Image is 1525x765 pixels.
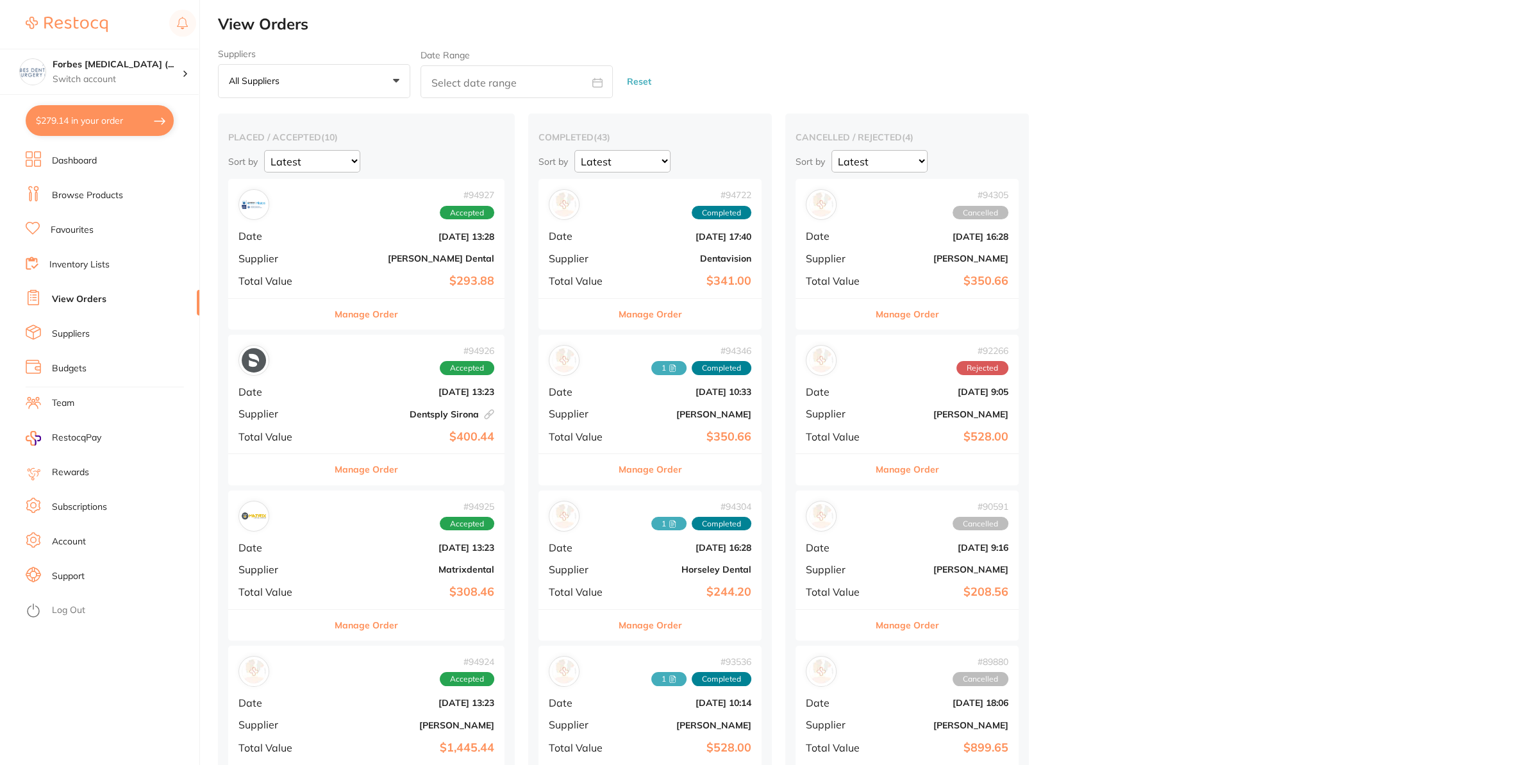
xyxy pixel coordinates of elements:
[552,348,576,373] img: Adam Dental
[549,230,613,242] span: Date
[623,741,751,755] b: $528.00
[52,432,101,444] span: RestocqPay
[238,719,321,730] span: Supplier
[876,454,939,485] button: Manage Order
[331,741,494,755] b: $1,445.44
[880,720,1008,730] b: [PERSON_NAME]
[809,348,833,373] img: Adam Dental
[238,230,321,242] span: Date
[440,501,494,512] span: # 94925
[549,386,613,398] span: Date
[552,192,576,217] img: Dentavision
[242,348,266,373] img: Dentsply Sirona
[880,274,1008,288] b: $350.66
[238,408,321,419] span: Supplier
[52,293,106,306] a: View Orders
[806,564,870,575] span: Supplier
[692,517,751,531] span: Completed
[52,535,86,548] a: Account
[238,564,321,575] span: Supplier
[880,698,1008,708] b: [DATE] 18:06
[692,672,751,686] span: Completed
[331,564,494,575] b: Matrixdental
[549,697,613,709] span: Date
[228,131,504,143] h2: placed / accepted ( 10 )
[796,156,825,167] p: Sort by
[238,742,321,753] span: Total Value
[549,253,613,264] span: Supplier
[228,179,504,330] div: Erskine Dental#94927AcceptedDate[DATE] 13:28Supplier[PERSON_NAME] DentalTotal Value$293.88Manage ...
[953,190,1008,200] span: # 94305
[623,542,751,553] b: [DATE] 16:28
[806,230,870,242] span: Date
[331,430,494,444] b: $400.44
[953,517,1008,531] span: Cancelled
[440,361,494,375] span: Accepted
[623,585,751,599] b: $244.20
[880,585,1008,599] b: $208.56
[549,431,613,442] span: Total Value
[331,231,494,242] b: [DATE] 13:28
[52,328,90,340] a: Suppliers
[421,65,613,98] input: Select date range
[953,672,1008,686] span: Cancelled
[52,466,89,479] a: Rewards
[806,253,870,264] span: Supplier
[52,501,107,514] a: Subscriptions
[651,361,687,375] span: Received
[331,585,494,599] b: $308.46
[331,409,494,419] b: Dentsply Sirona
[806,719,870,730] span: Supplier
[331,253,494,264] b: [PERSON_NAME] Dental
[623,430,751,444] b: $350.66
[238,586,321,598] span: Total Value
[806,542,870,553] span: Date
[331,274,494,288] b: $293.88
[440,517,494,531] span: Accepted
[440,657,494,667] span: # 94924
[549,586,613,598] span: Total Value
[619,610,682,641] button: Manage Order
[238,697,321,709] span: Date
[549,742,613,753] span: Total Value
[331,720,494,730] b: [PERSON_NAME]
[238,386,321,398] span: Date
[53,58,182,71] h4: Forbes Dental Surgery (DentalTown 6)
[26,431,101,446] a: RestocqPay
[953,501,1008,512] span: # 90591
[880,741,1008,755] b: $899.65
[956,346,1008,356] span: # 92266
[238,542,321,553] span: Date
[692,361,751,375] span: Completed
[20,59,46,85] img: Forbes Dental Surgery (DentalTown 6)
[880,387,1008,397] b: [DATE] 9:05
[876,299,939,330] button: Manage Order
[651,501,751,512] span: # 94304
[809,192,833,217] img: Adam Dental
[880,542,1008,553] b: [DATE] 9:16
[228,335,504,485] div: Dentsply Sirona#94926AcceptedDate[DATE] 13:23SupplierDentsply SironaTotal Value$400.44Manage Order
[796,131,1019,143] h2: cancelled / rejected ( 4 )
[806,386,870,398] span: Date
[52,362,87,375] a: Budgets
[651,346,751,356] span: # 94346
[218,49,410,59] label: Suppliers
[623,231,751,242] b: [DATE] 17:40
[692,206,751,220] span: Completed
[809,504,833,528] img: Adam Dental
[228,491,504,641] div: Matrixdental#94925AcceptedDate[DATE] 13:23SupplierMatrixdentalTotal Value$308.46Manage Order
[549,542,613,553] span: Date
[331,698,494,708] b: [DATE] 13:23
[238,253,321,264] span: Supplier
[242,659,266,684] img: Henry Schein Halas
[623,274,751,288] b: $341.00
[335,454,398,485] button: Manage Order
[651,517,687,531] span: Received
[549,275,613,287] span: Total Value
[440,672,494,686] span: Accepted
[880,430,1008,444] b: $528.00
[52,604,85,617] a: Log Out
[876,610,939,641] button: Manage Order
[26,17,108,32] img: Restocq Logo
[26,105,174,136] button: $279.14 in your order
